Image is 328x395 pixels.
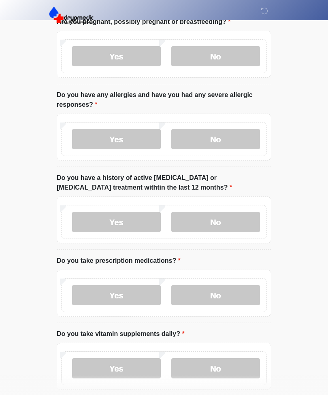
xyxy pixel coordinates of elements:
label: No [171,46,260,66]
label: Yes [72,212,161,232]
label: Yes [72,129,161,149]
img: DrypMedic IV Hydration & Wellness Logo [49,6,94,25]
label: Yes [72,358,161,378]
label: Yes [72,46,161,66]
label: No [171,358,260,378]
label: No [171,129,260,149]
label: Do you take vitamin supplements daily? [57,329,185,339]
label: No [171,285,260,305]
label: No [171,212,260,232]
label: Do you take prescription medications? [57,256,181,266]
label: Yes [72,285,161,305]
label: Do you have a history of active [MEDICAL_DATA] or [MEDICAL_DATA] treatment withtin the last 12 mo... [57,173,271,192]
label: Do you have any allergies and have you had any severe allergic responses? [57,90,271,110]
